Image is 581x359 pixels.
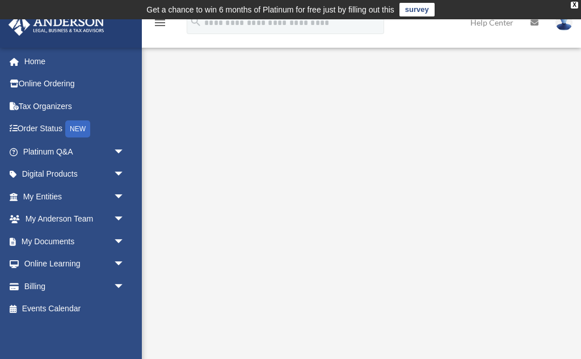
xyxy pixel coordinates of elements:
[113,230,136,253] span: arrow_drop_down
[571,2,578,9] div: close
[113,140,136,164] span: arrow_drop_down
[8,95,142,118] a: Tax Organizers
[555,14,572,31] img: User Pic
[8,185,142,208] a: My Entitiesarrow_drop_down
[153,20,167,30] a: menu
[8,50,142,73] a: Home
[153,16,167,30] i: menu
[190,15,202,28] i: search
[399,3,435,16] a: survey
[8,163,142,186] a: Digital Productsarrow_drop_down
[8,230,142,253] a: My Documentsarrow_drop_down
[8,275,142,298] a: Billingarrow_drop_down
[5,14,108,36] img: Anderson Advisors Platinum Portal
[113,208,136,231] span: arrow_drop_down
[146,3,394,16] div: Get a chance to win 6 months of Platinum for free just by filling out this
[8,73,142,95] a: Online Ordering
[113,163,136,186] span: arrow_drop_down
[8,298,142,320] a: Events Calendar
[113,253,136,276] span: arrow_drop_down
[8,118,142,141] a: Order StatusNEW
[8,253,142,275] a: Online Learningarrow_drop_down
[113,185,136,208] span: arrow_drop_down
[113,275,136,298] span: arrow_drop_down
[8,208,142,231] a: My Anderson Teamarrow_drop_down
[65,120,90,137] div: NEW
[8,140,142,163] a: Platinum Q&Aarrow_drop_down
